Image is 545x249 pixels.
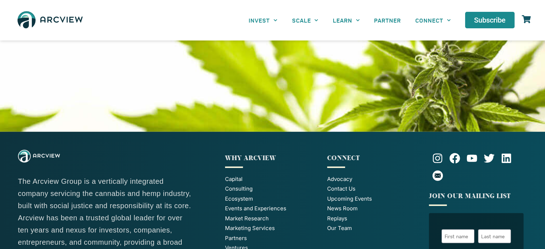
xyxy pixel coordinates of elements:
a: Consulting [225,185,320,193]
span: Capital [225,175,243,183]
span: Upcoming Events [327,195,372,203]
span: Market Research [225,215,269,223]
a: PARTNER [367,12,408,28]
span: Events and Experiences [225,205,286,213]
span: Ecosystem [225,195,253,203]
a: CONNECT [408,12,458,28]
div: CONNECT [327,153,422,163]
span: News Room [327,205,358,213]
a: Upcoming Events [327,195,422,203]
p: WHY ARCVIEW [225,153,320,163]
span: Our Team [327,224,352,233]
a: INVEST [242,12,285,28]
span: Marketing Services [225,224,275,233]
a: LEARN [326,12,367,28]
a: Replays [327,215,422,223]
span: Partners [225,234,247,243]
span: Subscribe [474,16,506,24]
a: Capital [225,175,320,183]
a: Market Research [225,215,320,223]
span: Consulting [225,185,253,193]
a: Subscribe [465,12,515,28]
a: Marketing Services [225,224,320,233]
a: SCALE [285,12,325,28]
a: Contact Us [327,185,422,193]
a: Our Team [327,224,422,233]
a: Partners [225,234,320,243]
a: News Room [327,205,422,213]
img: The Arcview Group [14,7,86,33]
a: Ecosystem [225,195,320,203]
img: The Arcview Group [18,150,60,163]
span: Contact Us [327,185,355,193]
a: Events and Experiences [225,205,320,213]
span: Advocacy [327,175,352,183]
nav: Menu [242,12,458,28]
span: Replays [327,215,347,223]
input: Last name [478,229,511,243]
p: JOIN OUR MAILING LIST [429,191,524,201]
input: First name [441,229,474,243]
a: Advocacy [327,175,422,183]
